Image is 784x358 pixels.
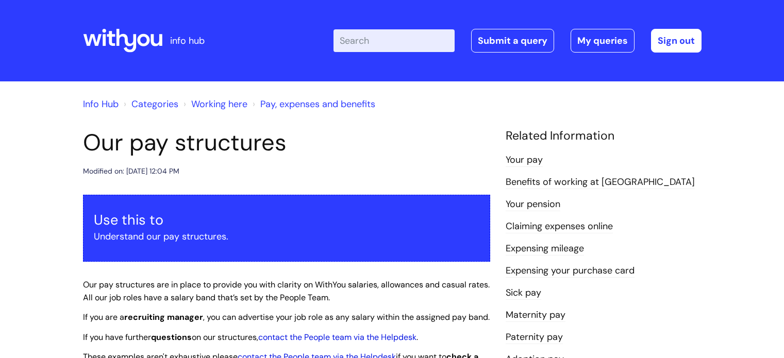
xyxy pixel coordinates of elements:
[506,286,541,300] a: Sick pay
[83,332,418,343] span: If you have further on our structures, .
[94,228,479,245] p: Understand our pay structures.
[506,220,613,233] a: Claiming expenses online
[121,96,178,112] li: Solution home
[83,129,490,157] h1: Our pay structures
[131,98,178,110] a: Categories
[506,331,563,344] a: Paternity pay
[83,165,179,178] div: Modified on: [DATE] 12:04 PM
[571,29,635,53] a: My queries
[94,212,479,228] h3: Use this to
[651,29,702,53] a: Sign out
[250,96,375,112] li: Pay, expenses and benefits
[83,312,490,322] span: If you are a , you can advertise your job role as any salary within the assigned pay band.
[471,29,554,53] a: Submit a query
[506,264,635,278] a: Expensing your purchase card
[333,29,455,52] input: Search
[506,242,584,255] a: Expensing mileage
[506,129,702,143] h4: Related Information
[151,332,192,343] strong: questions
[83,98,119,110] a: Info Hub
[506,154,543,167] a: Your pay
[170,32,205,49] p: info hub
[260,98,375,110] a: Pay, expenses and benefits
[258,332,416,343] a: contact the People team via the Helpdesk
[191,98,247,110] a: Working here
[506,309,565,322] a: Maternity pay
[124,312,203,322] strong: recruiting manager
[181,96,247,112] li: Working here
[506,198,560,211] a: Your pension
[506,176,695,189] a: Benefits of working at [GEOGRAPHIC_DATA]
[333,29,702,53] div: | -
[83,279,490,303] span: Our pay structures are in place to provide you with clarity on WithYou salaries, allowances and c...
